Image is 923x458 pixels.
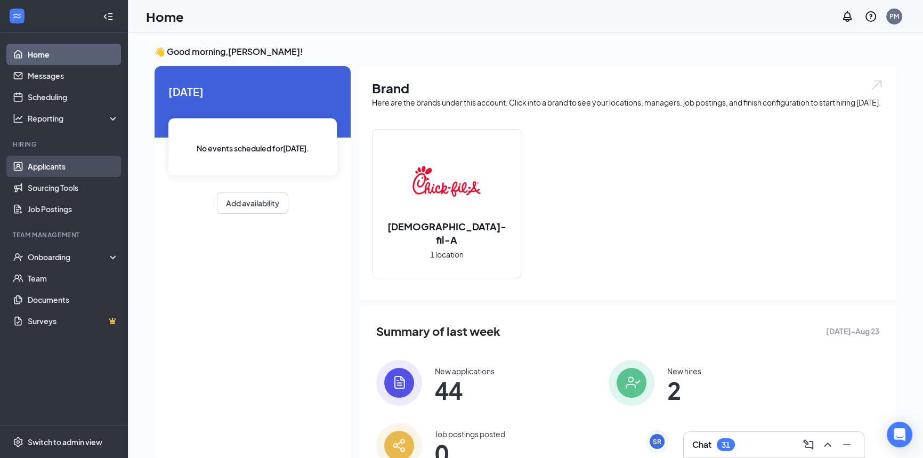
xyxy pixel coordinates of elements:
div: New hires [667,366,701,376]
h3: 👋 Good morning, [PERSON_NAME] ! [155,46,896,58]
div: Onboarding [28,252,110,262]
img: open.6027fd2a22e1237b5b06.svg [870,79,884,91]
a: Applicants [28,156,119,177]
h1: Home [146,7,184,26]
div: Switch to admin view [28,437,102,447]
h2: [DEMOGRAPHIC_DATA]-fil-A [373,220,521,246]
svg: Notifications [841,10,854,23]
span: No events scheduled for [DATE] . [197,142,309,154]
svg: Minimize [840,438,853,451]
a: SurveysCrown [28,310,119,332]
div: Job postings posted [435,429,505,439]
img: icon [609,360,654,406]
a: Messages [28,65,119,86]
div: PM [889,12,899,21]
span: [DATE] [168,83,337,100]
button: ChevronUp [819,436,836,453]
a: Documents [28,289,119,310]
h1: Brand [372,79,884,97]
div: Reporting [28,113,119,124]
a: Home [28,44,119,65]
svg: UserCheck [13,252,23,262]
svg: ComposeMessage [802,438,815,451]
div: Here are the brands under this account. Click into a brand to see your locations, managers, job p... [372,97,884,108]
button: ComposeMessage [800,436,817,453]
svg: Settings [13,437,23,447]
span: [DATE] - Aug 23 [826,325,879,337]
div: Hiring [13,140,117,149]
div: New applications [435,366,495,376]
div: Open Intercom Messenger [887,422,912,447]
svg: WorkstreamLogo [12,11,22,21]
svg: QuestionInfo [864,10,877,23]
div: SR [653,437,661,446]
button: Add availability [217,192,288,214]
h3: Chat [692,439,711,451]
span: Summary of last week [376,322,500,341]
div: Team Management [13,230,117,239]
svg: Collapse [103,11,114,22]
div: 31 [722,440,730,449]
button: Minimize [838,436,855,453]
span: 44 [435,381,495,400]
span: 1 location [430,248,464,260]
img: Chick-fil-A [412,147,481,215]
a: Sourcing Tools [28,177,119,198]
svg: ChevronUp [821,438,834,451]
img: icon [376,360,422,406]
a: Scheduling [28,86,119,108]
svg: Analysis [13,113,23,124]
a: Job Postings [28,198,119,220]
span: 2 [667,381,701,400]
a: Team [28,268,119,289]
